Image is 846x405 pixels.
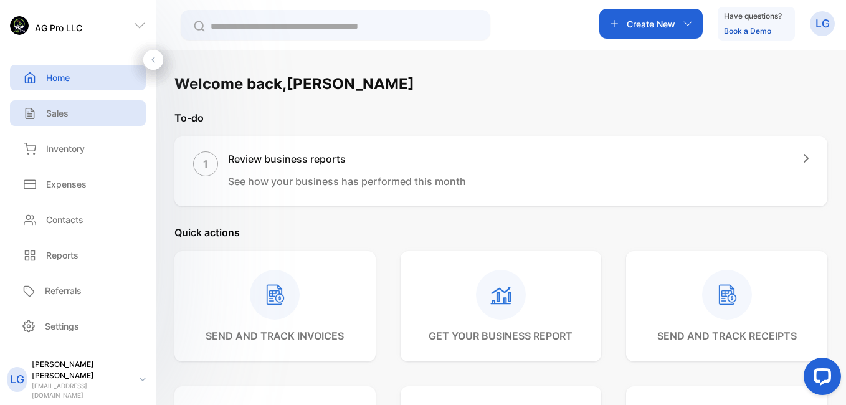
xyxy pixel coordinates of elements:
[794,353,846,405] iframe: LiveChat chat widget
[174,73,414,95] h1: Welcome back, [PERSON_NAME]
[46,178,87,191] p: Expenses
[724,10,782,22] p: Have questions?
[174,225,827,240] p: Quick actions
[429,328,573,343] p: get your business report
[35,21,82,34] p: AG Pro LLC
[599,9,703,39] button: Create New
[174,110,827,125] p: To-do
[46,249,78,262] p: Reports
[228,174,466,189] p: See how your business has performed this month
[724,26,771,36] a: Book a Demo
[657,328,797,343] p: send and track receipts
[10,371,24,388] p: LG
[46,142,85,155] p: Inventory
[46,107,69,120] p: Sales
[10,16,29,35] img: logo
[32,359,130,381] p: [PERSON_NAME] [PERSON_NAME]
[203,156,208,171] p: 1
[45,320,79,333] p: Settings
[45,284,82,297] p: Referrals
[627,17,675,31] p: Create New
[815,16,830,32] p: LG
[228,151,466,166] h1: Review business reports
[32,381,130,400] p: [EMAIL_ADDRESS][DOMAIN_NAME]
[810,9,835,39] button: LG
[206,328,344,343] p: send and track invoices
[46,71,70,84] p: Home
[46,213,83,226] p: Contacts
